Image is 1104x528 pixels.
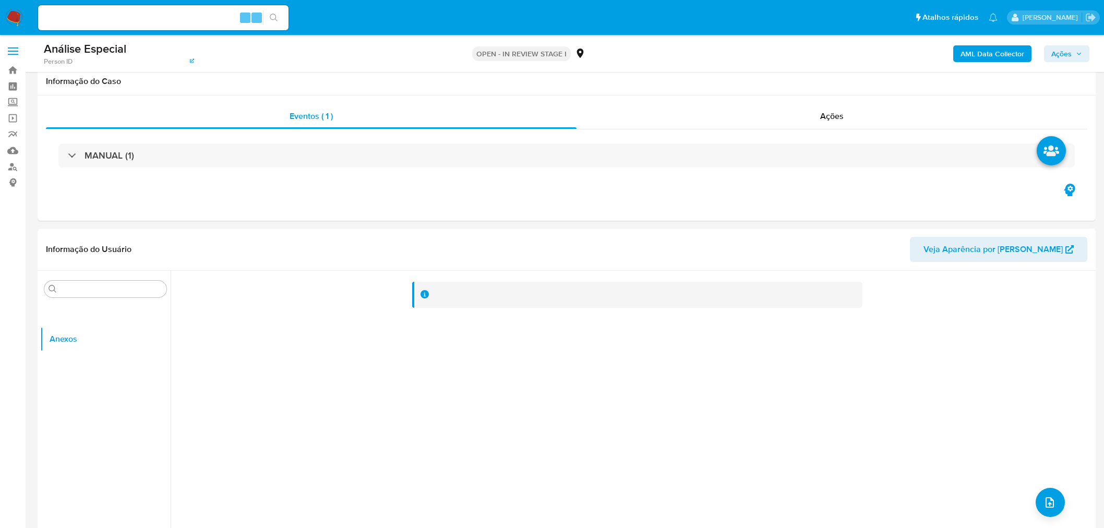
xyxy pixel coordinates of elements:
[1085,12,1096,23] a: Sair
[40,402,171,427] button: Contas Bancárias
[1044,45,1089,62] button: Ações
[953,45,1031,62] button: AML Data Collector
[40,302,171,327] button: Adiantamentos de Dinheiro
[290,110,333,122] span: Eventos ( 1 )
[436,290,517,300] div: Nenhum dado disponível
[40,477,171,502] button: Devices Geolocation
[46,76,1087,87] h1: Informação do Caso
[40,452,171,477] button: Detalhe da geolocalização
[923,237,1063,262] span: Veja Aparência por [PERSON_NAME]
[59,285,162,294] input: Procurar
[46,244,131,255] h1: Informação do Usuário
[989,13,998,22] a: Notificações
[44,57,73,66] b: Person ID
[241,13,249,22] span: Alt
[49,285,57,293] button: Procurar
[255,13,258,22] span: s
[1051,45,1072,62] span: Ações
[40,377,171,402] button: Cartões
[644,47,661,59] span: LOW
[40,352,171,377] button: CBT
[472,46,571,61] p: OPEN - IN REVIEW STAGE I
[1023,13,1082,22] p: laisa.felismino@mercadolivre.com
[40,502,171,527] button: Dispositivos Point
[126,45,223,55] span: # vFkSrwXsNMzk5tzAsjYvwnAT
[58,143,1075,167] div: MANUAL (1)
[40,327,171,352] button: Anexos
[1036,488,1065,517] button: upload-file
[40,427,171,452] button: Dados Modificados
[910,237,1087,262] button: Veja Aparência por [PERSON_NAME]
[922,12,978,23] span: Atalhos rápidos
[75,57,194,66] a: 2a41de73330fdaf4d7361a5a839beb0d
[263,10,284,25] button: search-icon
[85,150,134,161] h3: MANUAL (1)
[961,45,1024,62] b: AML Data Collector
[820,110,844,122] span: Ações
[38,11,289,25] input: Pesquise usuários ou casos...
[606,48,661,59] span: Risco PLD:
[575,48,602,59] div: MLB
[44,40,126,57] b: Análise Especial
